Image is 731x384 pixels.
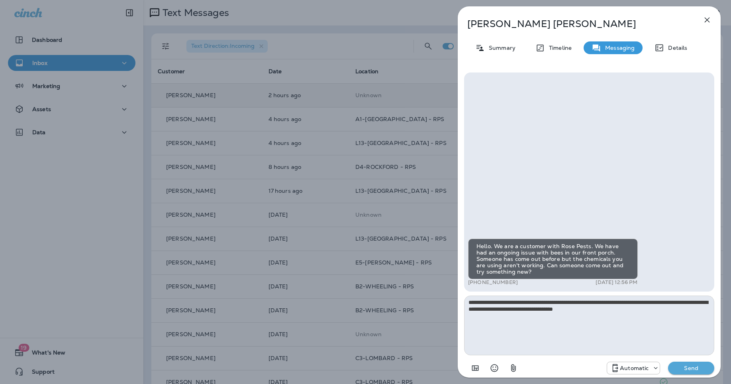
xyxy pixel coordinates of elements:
[596,279,637,286] p: [DATE] 12:56 PM
[664,45,687,51] p: Details
[668,362,714,374] button: Send
[486,360,502,376] button: Select an emoji
[467,360,483,376] button: Add in a premade template
[601,45,635,51] p: Messaging
[674,364,708,372] p: Send
[545,45,572,51] p: Timeline
[467,18,685,29] p: [PERSON_NAME] [PERSON_NAME]
[485,45,515,51] p: Summary
[620,365,649,371] p: Automatic
[468,279,518,286] p: [PHONE_NUMBER]
[468,239,638,279] div: Hello. We are a customer with Rose Pests. We have had an ongoing issue with bees in our front por...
